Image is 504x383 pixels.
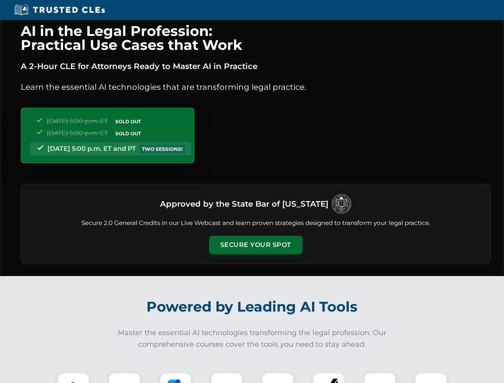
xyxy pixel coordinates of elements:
img: Logo [332,194,352,214]
span: SOLD OUT [113,129,144,138]
h2: Powered by Leading AI Tools [31,293,473,321]
p: Master the essential AI technologies transforming the legal profession. Our comprehensive courses... [113,327,392,350]
span: SOLD OUT [113,117,144,126]
h1: AI in the Legal Profession: Practical Use Cases that Work [21,24,491,52]
img: Trusted CLEs [12,4,107,16]
span: [DATE] 5:00 p.m. ET [47,129,108,137]
span: [DATE] 5:00 p.m. ET [47,117,108,125]
button: Secure Your Spot [209,236,302,254]
h3: Approved by the State Bar of [US_STATE] [160,197,328,211]
p: Secure 2.0 General Credits in our Live Webcast and learn proven strategies designed to transform ... [31,219,481,228]
p: Learn the essential AI technologies that are transforming legal practice. [21,81,491,93]
p: A 2-Hour CLE for Attorneys Ready to Master AI in Practice [21,60,491,73]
